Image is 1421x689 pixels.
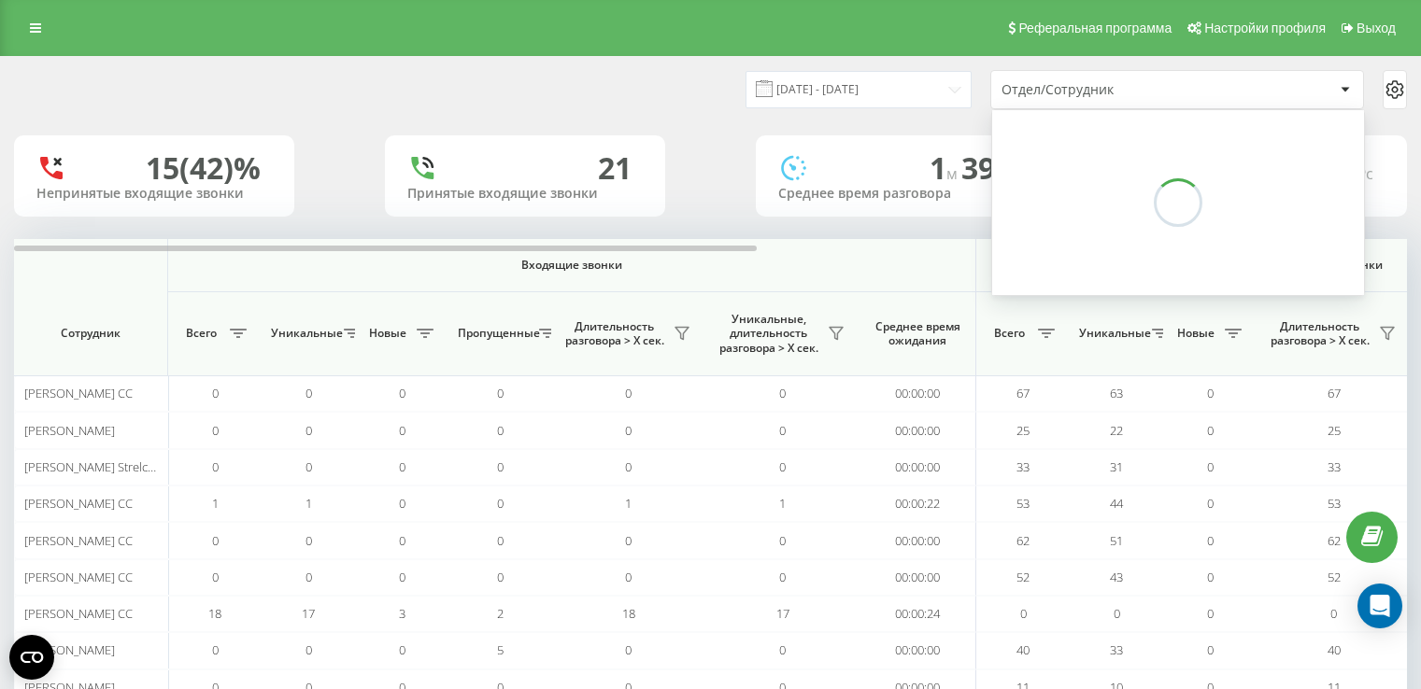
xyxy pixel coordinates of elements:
[306,385,312,401] span: 0
[1328,532,1341,549] span: 62
[306,641,312,658] span: 0
[1328,458,1341,475] span: 33
[24,495,133,512] span: [PERSON_NAME] CC
[497,495,504,512] span: 0
[1018,21,1172,35] span: Реферальная программа
[779,495,786,512] span: 1
[986,326,1032,341] span: Всего
[212,532,219,549] span: 0
[1079,326,1146,341] span: Уникальные
[30,326,151,341] span: Сотрудник
[961,148,1002,188] span: 39
[860,522,976,558] td: 00:00:00
[930,148,961,188] span: 1
[1016,641,1030,658] span: 40
[1110,532,1123,549] span: 51
[1207,605,1214,622] span: 0
[1114,605,1120,622] span: 0
[212,422,219,439] span: 0
[715,312,822,356] span: Уникальные, длительность разговора > Х сек.
[874,319,961,348] span: Среднее время ожидания
[302,605,315,622] span: 17
[1172,326,1219,341] span: Новые
[776,605,789,622] span: 17
[1328,641,1341,658] span: 40
[24,532,133,549] span: [PERSON_NAME] CC
[625,422,632,439] span: 0
[561,319,668,348] span: Длительность разговора > Х сек.
[625,385,632,401] span: 0
[779,641,786,658] span: 0
[779,569,786,585] span: 0
[779,458,786,475] span: 0
[212,569,219,585] span: 0
[1002,82,1225,98] div: Отдел/Сотрудник
[497,532,504,549] span: 0
[178,326,224,341] span: Всего
[497,458,504,475] span: 0
[497,422,504,439] span: 0
[497,605,504,622] span: 2
[1110,385,1123,401] span: 63
[1016,495,1030,512] span: 53
[1207,641,1214,658] span: 0
[212,495,219,512] span: 1
[1207,385,1214,401] span: 0
[1357,21,1396,35] span: Выход
[1110,569,1123,585] span: 43
[1110,495,1123,512] span: 44
[36,186,272,202] div: Непринятые входящие звонки
[217,258,927,273] span: Входящие звонки
[1207,422,1214,439] span: 0
[458,326,533,341] span: Пропущенные
[1016,569,1030,585] span: 52
[1207,532,1214,549] span: 0
[946,163,961,184] span: м
[212,641,219,658] span: 0
[1110,458,1123,475] span: 31
[399,385,405,401] span: 0
[399,495,405,512] span: 0
[598,150,632,186] div: 21
[860,449,976,485] td: 00:00:00
[399,458,405,475] span: 0
[306,569,312,585] span: 0
[1330,605,1337,622] span: 0
[1016,422,1030,439] span: 25
[24,569,133,585] span: [PERSON_NAME] CC
[625,458,632,475] span: 0
[1328,422,1341,439] span: 25
[860,375,976,412] td: 00:00:00
[860,559,976,596] td: 00:00:00
[1328,385,1341,401] span: 67
[860,412,976,448] td: 00:00:00
[1110,422,1123,439] span: 22
[625,569,632,585] span: 0
[1207,458,1214,475] span: 0
[625,641,632,658] span: 0
[779,385,786,401] span: 0
[1266,319,1373,348] span: Длительность разговора > Х сек.
[146,150,261,186] div: 15 (42)%
[1204,21,1326,35] span: Настройки профиля
[212,385,219,401] span: 0
[860,632,976,668] td: 00:00:00
[306,458,312,475] span: 0
[497,569,504,585] span: 0
[407,186,643,202] div: Принятые входящие звонки
[9,635,54,680] button: Open CMP widget
[24,385,133,401] span: [PERSON_NAME] CC
[271,326,338,341] span: Уникальные
[497,641,504,658] span: 5
[622,605,635,622] span: 18
[1207,495,1214,512] span: 0
[306,422,312,439] span: 0
[860,596,976,632] td: 00:00:24
[306,495,312,512] span: 1
[625,532,632,549] span: 0
[306,532,312,549] span: 0
[24,605,133,622] span: [PERSON_NAME] СС
[1328,495,1341,512] span: 53
[24,458,200,475] span: [PERSON_NAME] Strelchenko CC
[1366,163,1373,184] span: c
